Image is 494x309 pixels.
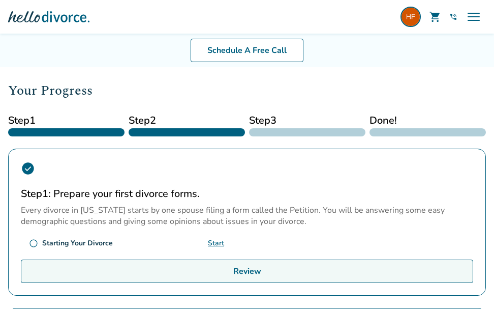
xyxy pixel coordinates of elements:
[21,187,473,201] h2: Prepare your first divorce forms.
[249,113,365,128] span: Step 3
[21,187,51,201] strong: Step 1 :
[42,238,113,248] div: Starting Your Divorce
[191,39,303,62] a: Schedule A Free Call
[466,9,482,25] span: menu
[29,239,38,248] span: radio_button_unchecked
[21,260,473,283] a: Review
[8,113,125,128] span: Step 1
[400,7,421,27] img: hafrazer@gmail.com
[129,113,245,128] span: Step 2
[21,161,35,176] span: check_circle
[369,113,486,128] span: Done!
[443,260,494,309] iframe: Chat Widget
[429,11,441,23] span: shopping_cart
[21,205,473,227] p: Every divorce in [US_STATE] starts by one spouse filing a form called the Petition. You will be a...
[208,238,224,248] a: Start
[449,13,457,21] a: phone_in_talk
[8,80,486,101] h2: Your Progress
